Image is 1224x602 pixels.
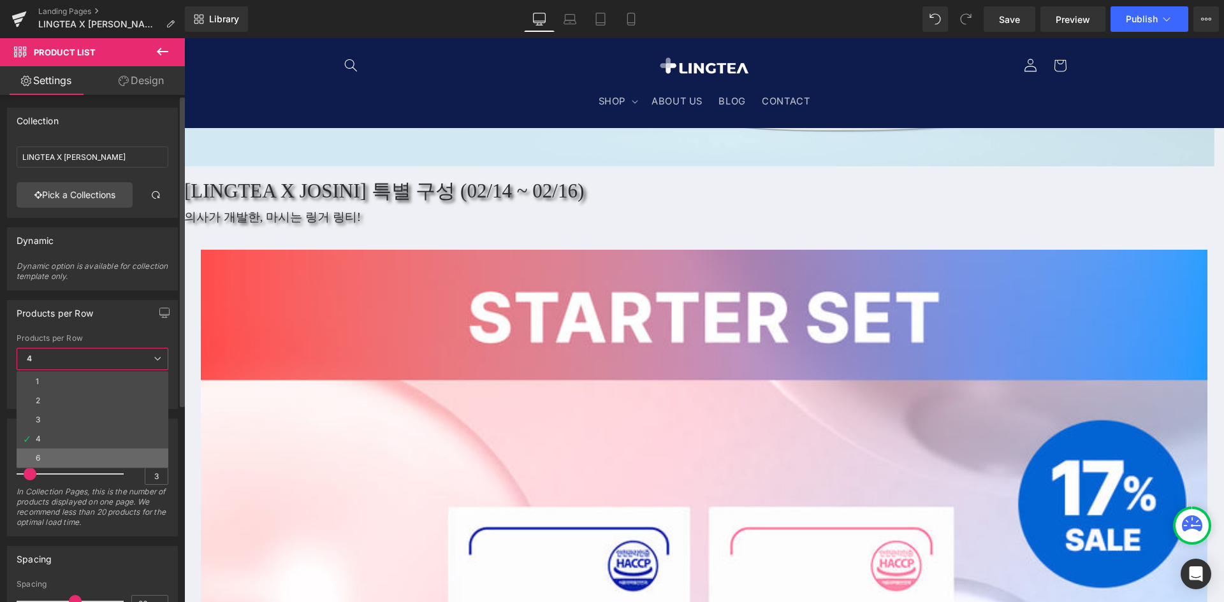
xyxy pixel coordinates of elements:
button: More [1193,6,1219,32]
button: Undo [922,6,948,32]
a: Preview [1040,6,1105,32]
a: Landing Pages [38,6,185,17]
span: LINGTEA X [PERSON_NAME] [38,19,161,29]
a: CONTACT [569,49,634,77]
a: Desktop [524,6,555,32]
div: In Collection Pages, this is the number of products displayed on one page. We recommend less than... [17,487,168,536]
a: Lingtea USA [470,14,570,41]
div: Products per Row [17,301,93,319]
a: New Library [185,6,248,32]
span: ABOUT US [467,57,518,69]
div: 4 [36,434,41,443]
a: Laptop [555,6,585,32]
div: Products per Row [17,334,168,343]
a: Pick a Collections [17,182,133,208]
a: Mobile [616,6,646,32]
div: 3 [36,415,40,424]
img: Lingtea USA [476,19,565,36]
a: ABOUT US [459,49,526,77]
b: 4 [27,354,32,363]
div: Dynamic option is available for collection template only. [17,261,168,290]
span: CONTACT [578,57,625,69]
div: 1 [36,377,39,386]
summary: Search [152,13,181,42]
div: Spacing [17,580,168,589]
a: Tablet [585,6,616,32]
span: Save [999,13,1020,26]
a: BLOG [527,49,570,77]
span: SHOP [414,57,442,69]
summary: SHOP [406,49,459,77]
div: Collection [17,108,59,126]
span: Library [209,13,239,25]
div: Open Intercom Messenger [1181,559,1211,589]
div: 2 [36,396,40,405]
span: Publish [1126,14,1158,24]
div: Dynamic [17,228,54,246]
button: Publish [1111,6,1188,32]
span: BLOG [534,57,562,69]
div: 6 [36,454,40,462]
a: Design [95,66,187,95]
div: Spacing [17,547,52,564]
span: Product List [34,47,96,57]
button: Redo [953,6,979,32]
span: Preview [1056,13,1090,26]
